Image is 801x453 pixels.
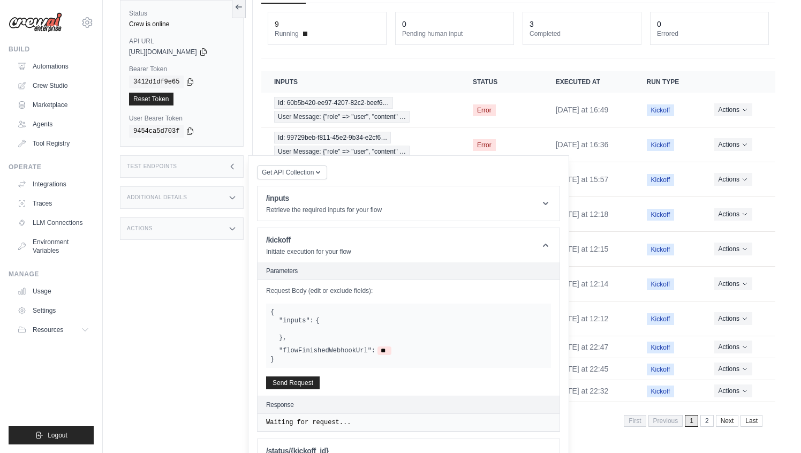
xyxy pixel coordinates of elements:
[129,48,197,56] span: [URL][DOMAIN_NAME]
[129,93,173,105] a: Reset Token
[556,105,609,114] time: August 27, 2025 at 16:49 BST
[657,29,762,38] dt: Errored
[274,111,410,123] span: User Message: {"role" => "user", "content" …
[716,415,739,427] a: Next
[266,247,351,256] p: Initiate execution for your flow
[129,76,184,88] code: 3412d1df9e65
[129,114,235,123] label: User Bearer Token
[13,195,94,212] a: Traces
[275,19,279,29] div: 9
[129,9,235,18] label: Status
[129,125,184,138] code: 9454ca5d703f
[402,19,406,29] div: 0
[714,312,752,325] button: Actions for execution
[127,194,187,201] h3: Additional Details
[127,225,153,232] h3: Actions
[13,176,94,193] a: Integrations
[647,104,675,116] span: Kickoff
[530,29,634,38] dt: Completed
[274,132,391,144] span: Id: 99729beb-f811-45e2-9b34-e2cf6…
[714,173,752,186] button: Actions for execution
[685,415,698,427] span: 1
[257,165,327,179] button: Get API Collection
[556,140,609,149] time: August 27, 2025 at 16:36 BST
[266,193,382,203] h1: /inputs
[714,384,752,397] button: Actions for execution
[266,376,320,389] button: Send Request
[270,356,274,363] span: }
[473,104,496,116] span: Error
[262,168,314,177] span: Get API Collection
[266,286,551,295] label: Request Body (edit or exclude fields):
[13,135,94,152] a: Tool Registry
[648,415,683,427] span: Previous
[270,308,274,316] span: {
[556,210,609,218] time: August 27, 2025 at 12:18 BST
[9,12,62,33] img: Logo
[647,139,675,151] span: Kickoff
[714,103,752,116] button: Actions for execution
[13,214,94,231] a: LLM Connections
[129,65,235,73] label: Bearer Token
[274,132,447,157] a: View execution details for Id
[647,342,675,353] span: Kickoff
[473,139,496,151] span: Error
[261,71,775,434] section: Crew executions table
[9,45,94,54] div: Build
[129,20,235,28] div: Crew is online
[9,163,94,171] div: Operate
[700,415,714,427] a: 2
[402,29,507,38] dt: Pending human input
[283,334,286,342] span: ,
[647,313,675,325] span: Kickoff
[266,401,294,409] h2: Response
[13,283,94,300] a: Usage
[556,314,609,323] time: August 27, 2025 at 12:12 BST
[740,415,762,427] a: Last
[266,206,382,214] p: Retrieve the required inputs for your flow
[556,343,609,351] time: August 26, 2025 at 22:47 BST
[634,71,701,93] th: Run Type
[274,146,410,157] span: User Message: {"role" => "user", "content" …
[714,243,752,255] button: Actions for execution
[556,245,609,253] time: August 27, 2025 at 12:15 BST
[543,71,634,93] th: Executed at
[647,278,675,290] span: Kickoff
[714,363,752,375] button: Actions for execution
[624,415,646,427] span: First
[274,97,447,123] a: View execution details for Id
[556,365,609,373] time: August 26, 2025 at 22:45 BST
[460,71,543,93] th: Status
[647,386,675,397] span: Kickoff
[624,415,762,427] nav: Pagination
[647,244,675,255] span: Kickoff
[13,321,94,338] button: Resources
[48,431,67,440] span: Logout
[13,302,94,319] a: Settings
[9,270,94,278] div: Manage
[13,233,94,259] a: Environment Variables
[279,316,314,325] label: "inputs":
[266,418,551,427] pre: Waiting for request...
[274,97,393,109] span: Id: 60b5b420-ee97-4207-82c2-beef6…
[13,58,94,75] a: Automations
[647,364,675,375] span: Kickoff
[266,235,351,245] h1: /kickoff
[747,402,801,453] iframe: Chat Widget
[647,174,675,186] span: Kickoff
[13,96,94,114] a: Marketplace
[316,316,320,325] span: {
[275,29,299,38] span: Running
[33,326,63,334] span: Resources
[714,138,752,151] button: Actions for execution
[127,163,177,170] h3: Test Endpoints
[556,175,609,184] time: August 27, 2025 at 15:57 BST
[647,209,675,221] span: Kickoff
[714,208,752,221] button: Actions for execution
[556,387,609,395] time: August 26, 2025 at 22:32 BST
[129,37,235,46] label: API URL
[279,334,283,342] span: }
[657,19,661,29] div: 0
[13,77,94,94] a: Crew Studio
